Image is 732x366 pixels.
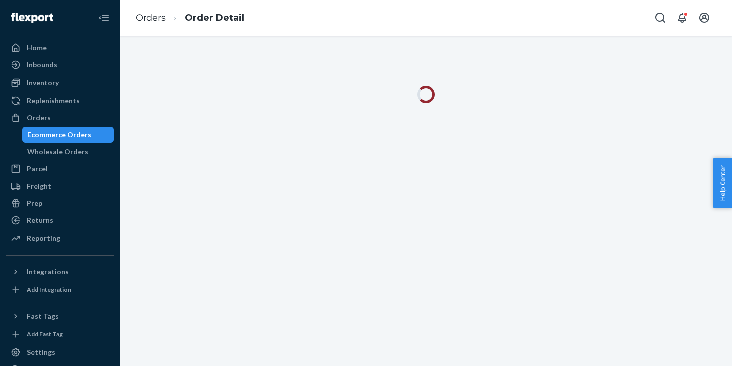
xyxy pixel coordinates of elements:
div: Fast Tags [27,311,59,321]
button: Open notifications [672,8,692,28]
button: Fast Tags [6,308,114,324]
button: Close Navigation [94,8,114,28]
a: Settings [6,344,114,360]
div: Settings [27,347,55,357]
button: Open account menu [694,8,714,28]
a: Parcel [6,161,114,177]
a: Ecommerce Orders [22,127,114,143]
div: Integrations [27,267,69,277]
a: Home [6,40,114,56]
div: Replenishments [27,96,80,106]
a: Replenishments [6,93,114,109]
a: Orders [136,12,166,23]
a: Wholesale Orders [22,144,114,160]
div: Wholesale Orders [27,147,88,157]
button: Integrations [6,264,114,280]
a: Add Fast Tag [6,328,114,340]
a: Inventory [6,75,114,91]
button: Open Search Box [650,8,670,28]
img: Flexport logo [11,13,53,23]
a: Freight [6,179,114,194]
div: Inventory [27,78,59,88]
a: Inbounds [6,57,114,73]
a: Prep [6,195,114,211]
div: Home [27,43,47,53]
div: Prep [27,198,42,208]
div: Inbounds [27,60,57,70]
a: Returns [6,212,114,228]
div: Add Fast Tag [27,330,63,338]
a: Orders [6,110,114,126]
a: Order Detail [185,12,244,23]
a: Reporting [6,230,114,246]
a: Add Integration [6,284,114,296]
div: Returns [27,215,53,225]
button: Help Center [713,158,732,208]
ol: breadcrumbs [128,3,252,33]
div: Orders [27,113,51,123]
div: Ecommerce Orders [27,130,91,140]
div: Reporting [27,233,60,243]
div: Freight [27,182,51,191]
div: Add Integration [27,285,71,294]
div: Parcel [27,164,48,174]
